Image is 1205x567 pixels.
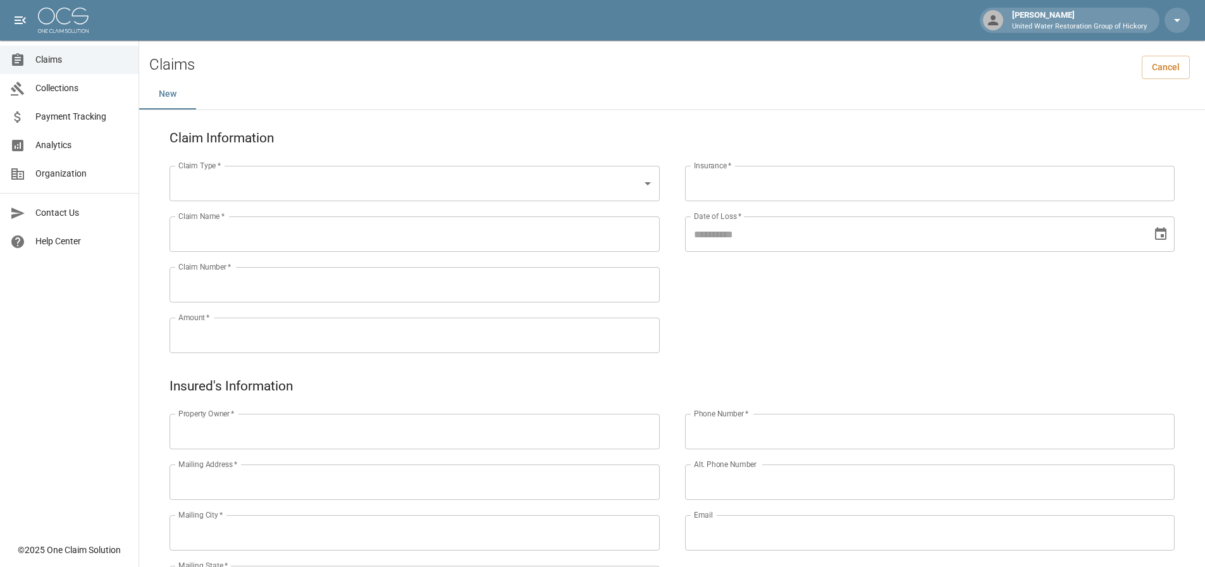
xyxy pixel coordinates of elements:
button: New [139,79,196,109]
label: Mailing City [178,509,223,520]
label: Phone Number [694,408,748,419]
label: Amount [178,312,210,323]
span: Payment Tracking [35,110,128,123]
div: [PERSON_NAME] [1007,9,1152,32]
h2: Claims [149,56,195,74]
span: Organization [35,167,128,180]
label: Claim Number [178,261,231,272]
label: Date of Loss [694,211,741,221]
label: Claim Type [178,160,221,171]
a: Cancel [1142,56,1190,79]
span: Analytics [35,139,128,152]
label: Property Owner [178,408,235,419]
span: Collections [35,82,128,95]
label: Claim Name [178,211,225,221]
button: open drawer [8,8,33,33]
div: © 2025 One Claim Solution [18,544,121,556]
label: Alt. Phone Number [694,459,757,470]
div: dynamic tabs [139,79,1205,109]
img: ocs-logo-white-transparent.png [38,8,89,33]
span: Help Center [35,235,128,248]
label: Mailing Address [178,459,237,470]
span: Claims [35,53,128,66]
button: Choose date [1148,221,1173,247]
label: Email [694,509,713,520]
p: United Water Restoration Group of Hickory [1012,22,1147,32]
span: Contact Us [35,206,128,220]
label: Insurance [694,160,731,171]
